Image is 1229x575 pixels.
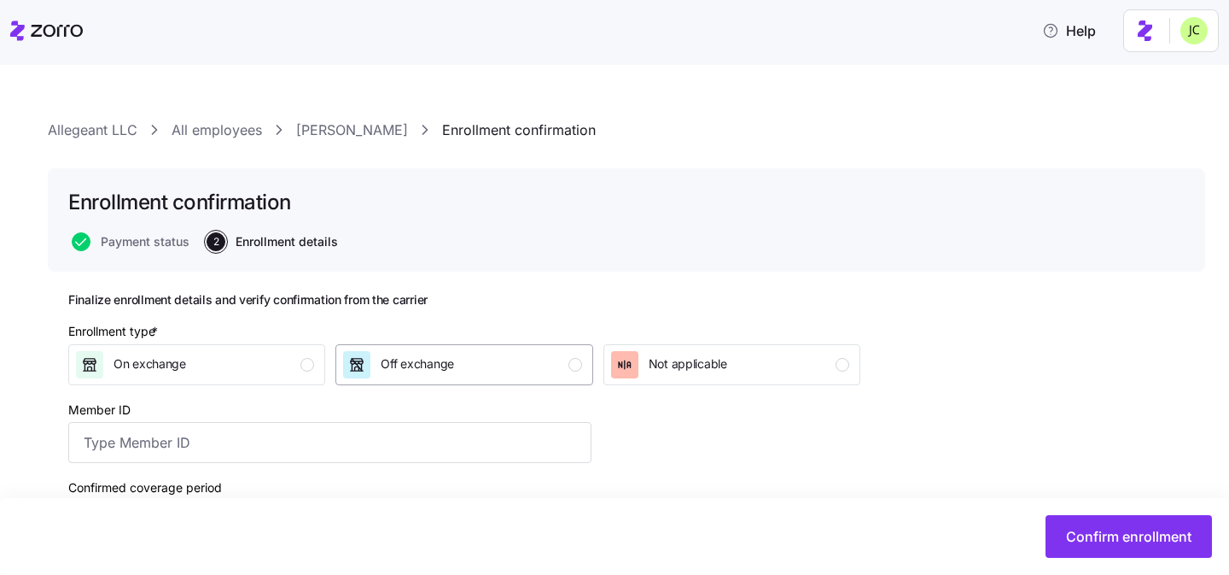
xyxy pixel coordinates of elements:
span: Help [1042,21,1096,41]
a: Allegeant LLC [48,120,137,141]
a: Enrollment confirmation [442,120,596,141]
button: Payment status [72,232,189,251]
button: Confirm enrollment [1046,515,1212,558]
a: All employees [172,120,262,141]
label: Confirmed coverage period [68,478,222,497]
span: On exchange [114,355,186,373]
div: Enrollment type [68,322,161,341]
span: Enrollment details [236,236,338,248]
h2: Finalize enrollment details and verify confirmation from the carrier [68,292,860,308]
span: 2 [207,232,225,251]
label: Member ID [68,401,131,420]
a: 2Enrollment details [203,232,338,251]
a: [PERSON_NAME] [296,120,408,141]
button: Help [1028,14,1110,48]
input: Type Member ID [68,422,591,463]
button: 2Enrollment details [207,232,338,251]
span: Payment status [101,236,189,248]
h1: Enrollment confirmation [68,189,291,215]
span: Off exchange [381,355,454,373]
span: Not applicable [649,355,727,373]
span: Confirm enrollment [1066,526,1191,547]
a: Payment status [68,232,189,251]
img: 0d5040ea9766abea509702906ec44285 [1180,17,1208,44]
